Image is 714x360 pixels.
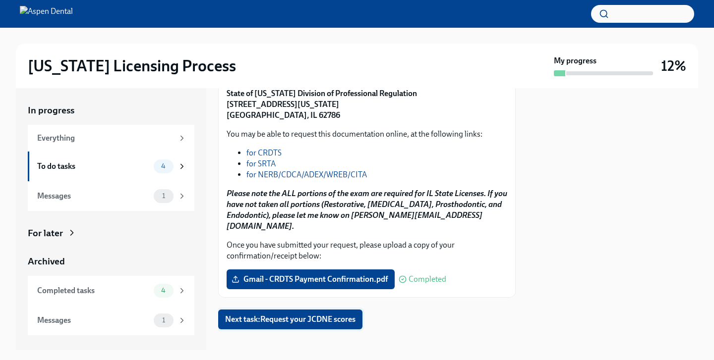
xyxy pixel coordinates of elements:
[28,255,194,268] a: Archived
[246,159,276,168] a: for SRTA
[234,274,388,284] span: Gmail - CRDTS Payment Confirmation.pdf
[155,287,172,294] span: 4
[28,56,236,76] h2: [US_STATE] Licensing Process
[227,269,395,289] label: Gmail - CRDTS Payment Confirmation.pdf
[20,6,73,22] img: Aspen Dental
[227,129,507,140] p: You may be able to request this documentation online, at the following links:
[37,315,150,326] div: Messages
[246,170,367,179] a: for NERB/CDCA/ADEX/WREB/CITA
[28,181,194,211] a: Messages1
[28,104,194,117] a: In progress
[37,161,150,172] div: To do tasks
[409,275,446,283] span: Completed
[28,227,63,240] div: For later
[156,316,171,324] span: 1
[28,152,194,181] a: To do tasks4
[227,189,507,231] strong: Please note the ALL portions of the exam are required for IL State Licenses. If you have not take...
[227,240,507,261] p: Once you have submitted your request, please upload a copy of your confirmation/receipt below:
[37,191,150,202] div: Messages
[28,125,194,152] a: Everything
[218,309,362,329] button: Next task:Request your JCDNE scores
[554,55,596,66] strong: My progress
[28,227,194,240] a: For later
[246,148,282,157] a: for CRDTS
[37,133,174,144] div: Everything
[155,162,172,170] span: 4
[225,314,356,324] span: Next task : Request your JCDNE scores
[37,285,150,296] div: Completed tasks
[156,192,171,200] span: 1
[661,57,686,75] h3: 12%
[28,276,194,306] a: Completed tasks4
[28,306,194,335] a: Messages1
